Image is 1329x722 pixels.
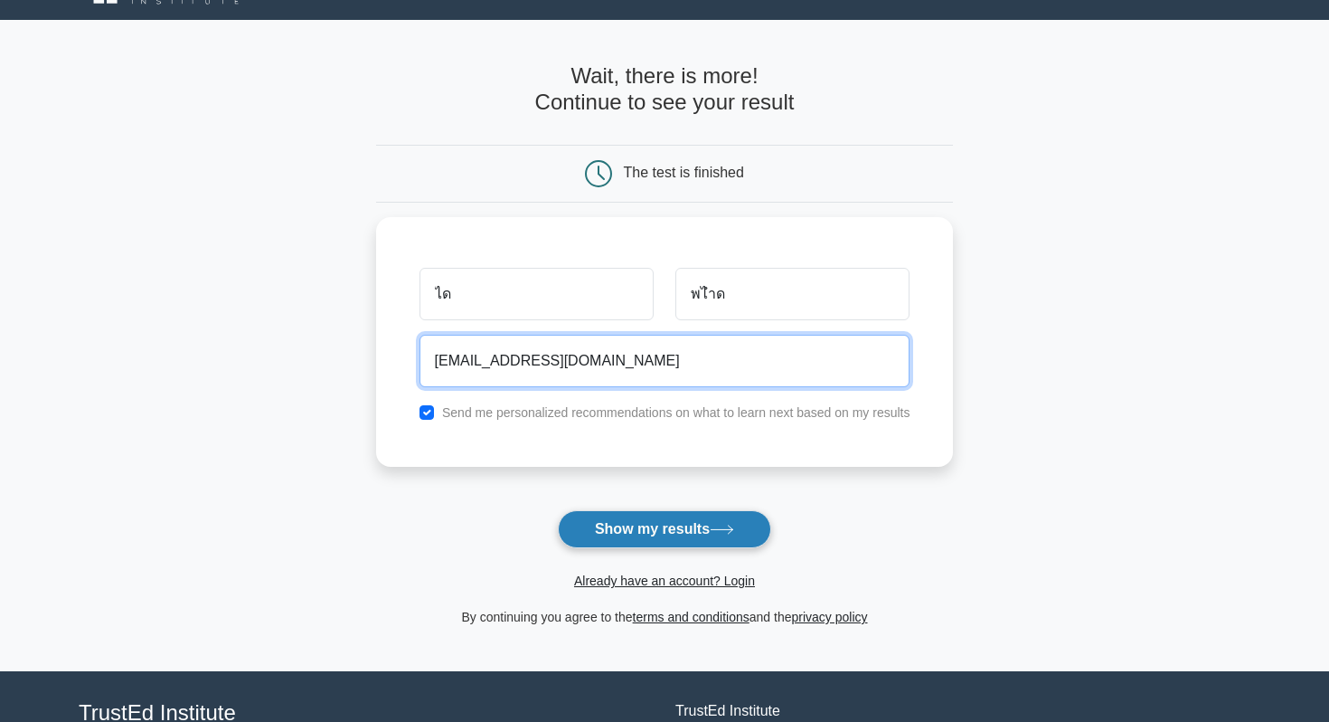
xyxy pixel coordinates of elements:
a: privacy policy [792,610,868,624]
div: The test is finished [624,165,744,180]
input: First name [419,268,654,320]
button: Show my results [558,510,771,548]
a: terms and conditions [633,610,749,624]
a: Already have an account? Login [574,574,755,588]
label: Send me personalized recommendations on what to learn next based on my results [442,405,910,420]
div: By continuing you agree to the and the [365,606,965,628]
input: Email [419,335,910,387]
input: Last name [675,268,910,320]
h4: Wait, there is more! Continue to see your result [376,63,954,116]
